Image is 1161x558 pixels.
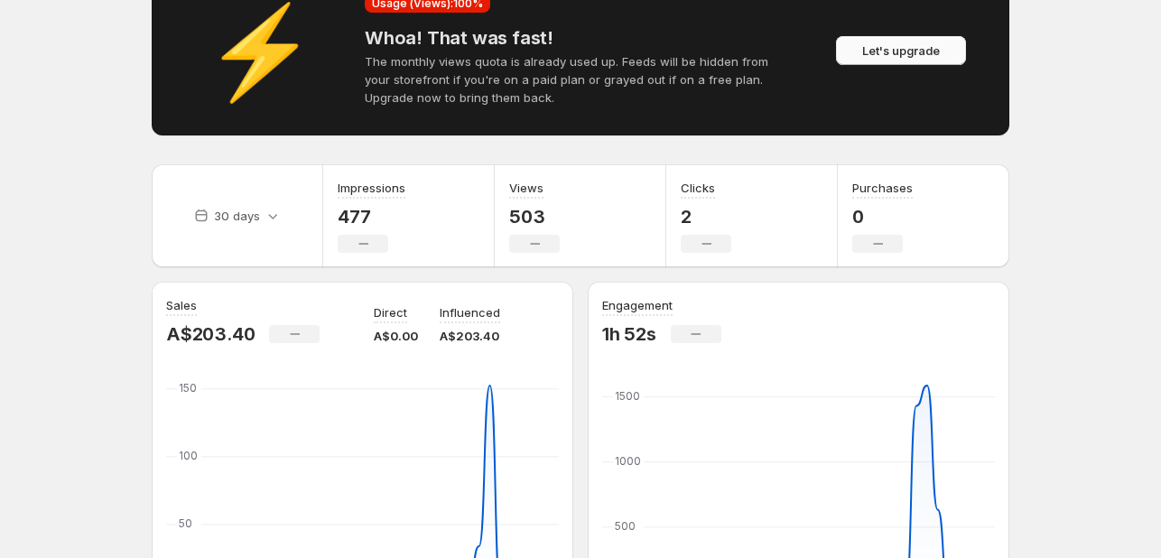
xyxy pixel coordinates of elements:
[365,27,796,49] h4: Whoa! That was fast!
[852,206,913,228] p: 0
[602,296,673,314] h3: Engagement
[440,303,500,321] p: Influenced
[862,42,940,60] span: Let's upgrade
[214,207,260,225] p: 30 days
[509,206,560,228] p: 503
[338,206,405,228] p: 477
[602,323,656,345] p: 1h 52s
[836,36,966,65] button: Let's upgrade
[615,389,640,403] text: 1500
[374,303,407,321] p: Direct
[509,179,543,197] h3: Views
[170,42,350,60] div: ⚡
[179,449,198,462] text: 100
[166,296,197,314] h3: Sales
[338,179,405,197] h3: Impressions
[166,323,255,345] p: A$203.40
[179,381,197,395] text: 150
[681,179,715,197] h3: Clicks
[374,327,418,345] p: A$0.00
[179,516,192,530] text: 50
[365,52,796,107] p: The monthly views quota is already used up. Feeds will be hidden from your storefront if you're o...
[681,206,731,228] p: 2
[852,179,913,197] h3: Purchases
[615,519,636,533] text: 500
[440,327,500,345] p: A$203.40
[615,454,641,468] text: 1000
